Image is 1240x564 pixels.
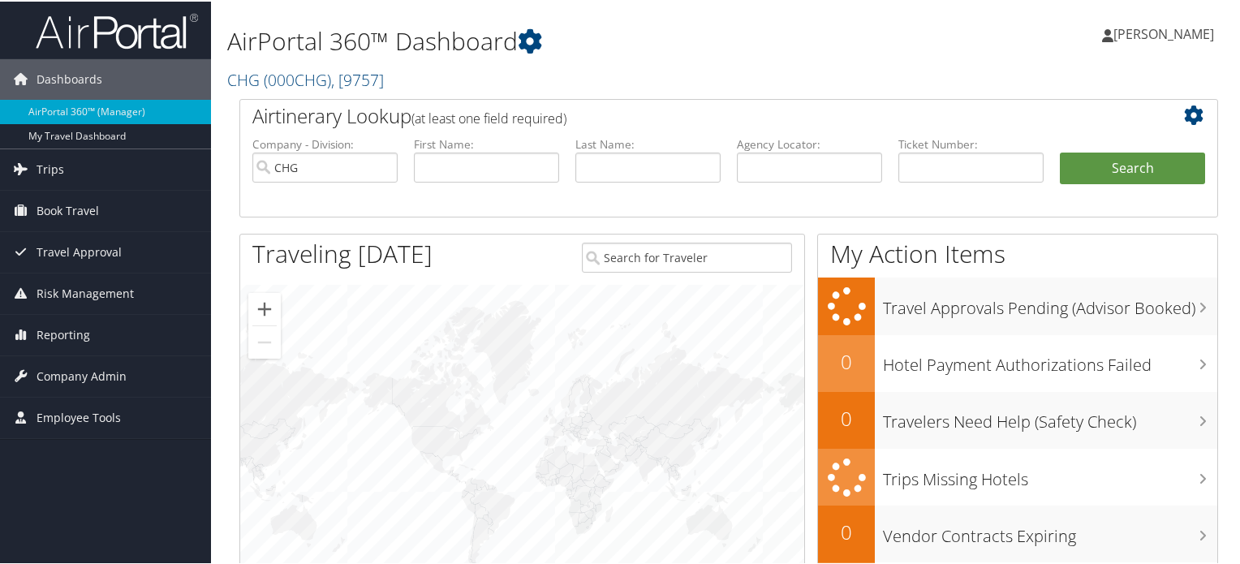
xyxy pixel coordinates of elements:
h3: Travelers Need Help (Safety Check) [883,401,1217,432]
h1: My Action Items [818,235,1217,269]
span: Trips [37,148,64,188]
span: (at least one field required) [411,108,566,126]
a: [PERSON_NAME] [1102,8,1230,57]
span: Company Admin [37,355,127,395]
a: Trips Missing Hotels [818,447,1217,505]
h3: Trips Missing Hotels [883,459,1217,489]
span: Dashboards [37,58,102,98]
span: ( 000CHG ) [264,67,331,89]
img: airportal-logo.png [36,11,198,49]
label: Company - Division: [252,135,398,151]
h1: AirPortal 360™ Dashboard [227,23,896,57]
span: Reporting [37,313,90,354]
span: Risk Management [37,272,134,312]
h2: 0 [818,517,875,545]
span: Book Travel [37,189,99,230]
a: CHG [227,67,384,89]
button: Zoom out [248,325,281,357]
h3: Vendor Contracts Expiring [883,515,1217,546]
span: Employee Tools [37,396,121,437]
span: [PERSON_NAME] [1113,24,1214,41]
label: Ticket Number: [898,135,1044,151]
a: Travel Approvals Pending (Advisor Booked) [818,276,1217,334]
a: 0Vendor Contracts Expiring [818,504,1217,561]
h3: Hotel Payment Authorizations Failed [883,344,1217,375]
label: First Name: [414,135,559,151]
button: Search [1060,151,1205,183]
span: Travel Approval [37,230,122,271]
h2: 0 [818,347,875,374]
label: Agency Locator: [737,135,882,151]
h1: Traveling [DATE] [252,235,433,269]
h3: Travel Approvals Pending (Advisor Booked) [883,287,1217,318]
a: 0Hotel Payment Authorizations Failed [818,334,1217,390]
h2: Airtinerary Lookup [252,101,1124,128]
label: Last Name: [575,135,721,151]
span: , [ 9757 ] [331,67,384,89]
button: Zoom in [248,291,281,324]
h2: 0 [818,403,875,431]
a: 0Travelers Need Help (Safety Check) [818,390,1217,447]
input: Search for Traveler [582,241,793,271]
